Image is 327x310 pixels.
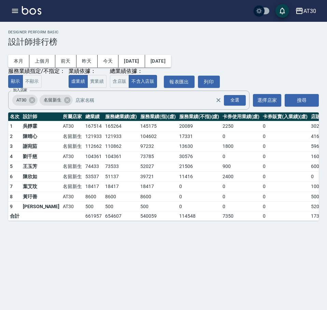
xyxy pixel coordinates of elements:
[177,131,221,141] td: 17331
[221,112,261,121] th: 卡券使用業績(虛)
[55,55,76,67] button: 前天
[61,131,84,141] td: 名留新生
[261,202,309,212] td: 0
[12,97,30,104] span: AT30
[177,121,221,131] td: 20089
[177,112,221,121] th: 服務業績(不指)(虛)
[61,141,84,152] td: 名留新生
[61,171,84,182] td: 名留新生
[103,202,139,212] td: 500
[221,191,261,202] td: 0
[84,171,103,182] td: 53537
[84,182,103,192] td: 18417
[84,202,103,212] td: 500
[103,121,139,131] td: 165264
[261,171,309,182] td: 0
[23,75,42,88] button: 不顯示
[221,182,261,192] td: 0
[103,191,139,202] td: 8600
[84,191,103,202] td: 8600
[13,88,27,93] label: 加入店家
[40,97,66,104] span: 名留新生
[261,182,309,192] td: 0
[139,161,177,172] td: 52027
[84,151,103,161] td: 104361
[110,68,160,75] div: 總業績依據：
[164,76,195,88] button: 報表匯出
[103,182,139,192] td: 18417
[139,171,177,182] td: 39721
[98,55,119,67] button: 今天
[69,75,88,88] button: 虛業績
[224,95,246,106] div: 全選
[261,131,309,141] td: 0
[74,94,227,106] input: 店家名稱
[84,212,103,220] td: 661957
[8,75,23,88] button: 顯示
[177,141,221,152] td: 13630
[253,94,281,107] button: 選擇店家
[103,212,139,220] td: 654607
[145,55,171,67] button: [DATE]
[8,37,319,47] h3: 設計師排行榜
[110,75,129,88] button: 含店販
[129,75,157,88] button: 不含入店販
[103,161,139,172] td: 73533
[8,30,319,34] h2: Designer Perform Basic
[139,141,177,152] td: 97232
[84,141,103,152] td: 112662
[10,194,13,199] span: 8
[61,202,84,212] td: AT30
[22,6,41,15] img: Logo
[221,171,261,182] td: 2400
[84,121,103,131] td: 167514
[221,141,261,152] td: 1800
[221,131,261,141] td: 0
[221,121,261,131] td: 2250
[177,202,221,212] td: 0
[21,182,61,192] td: 葉艾玟
[261,212,309,220] td: 0
[139,182,177,192] td: 18417
[303,7,316,15] div: AT30
[261,151,309,161] td: 0
[61,161,84,172] td: 名留新生
[10,174,13,179] span: 6
[221,212,261,220] td: 7350
[10,154,13,159] span: 4
[21,202,61,212] td: [PERSON_NAME]
[221,151,261,161] td: 0
[285,94,319,107] button: 搜尋
[103,151,139,161] td: 104361
[21,112,61,121] th: 設計師
[275,4,289,18] button: save
[21,141,61,152] td: 謝宛茹
[8,55,29,67] button: 本月
[223,94,247,107] button: Open
[10,184,13,189] span: 7
[139,112,177,121] th: 服務業績(指)(虛)
[10,164,13,169] span: 5
[261,112,309,121] th: 卡券販賣(入業績)(虛)
[29,55,55,67] button: 上個月
[139,191,177,202] td: 8600
[221,202,261,212] td: 0
[177,212,221,220] td: 114548
[21,131,61,141] td: 陳晴心
[293,4,319,18] button: AT30
[103,171,139,182] td: 51137
[8,212,21,220] td: 合計
[177,161,221,172] td: 21506
[103,141,139,152] td: 110862
[8,112,21,121] th: 名次
[177,151,221,161] td: 30576
[177,191,221,202] td: 0
[69,68,106,75] div: 業績依據：
[21,121,61,131] td: 吳靜霖
[177,182,221,192] td: 0
[261,161,309,172] td: 0
[40,95,73,106] div: 名留新生
[84,131,103,141] td: 121933
[21,161,61,172] td: 王玉芳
